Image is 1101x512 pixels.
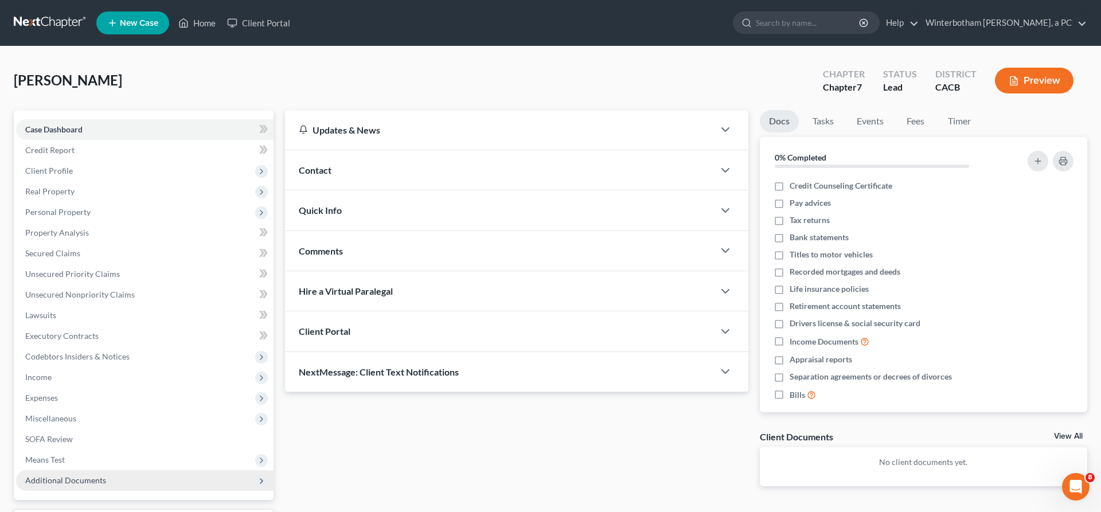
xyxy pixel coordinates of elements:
[16,119,274,140] a: Case Dashboard
[803,110,843,132] a: Tasks
[790,389,805,401] span: Bills
[920,13,1087,33] a: Winterbotham [PERSON_NAME], a PC
[883,68,917,81] div: Status
[1054,432,1083,440] a: View All
[790,371,952,382] span: Separation agreements or decrees of divorces
[299,286,393,296] span: Hire a Virtual Paralegal
[760,431,833,443] div: Client Documents
[848,110,893,132] a: Events
[823,68,865,81] div: Chapter
[775,153,826,162] strong: 0% Completed
[1086,473,1095,482] span: 8
[935,81,977,94] div: CACB
[790,180,892,191] span: Credit Counseling Certificate
[25,166,73,175] span: Client Profile
[790,318,920,329] span: Drivers license & social security card
[16,305,274,326] a: Lawsuits
[25,351,130,361] span: Codebtors Insiders & Notices
[790,249,873,260] span: Titles to motor vehicles
[1062,473,1090,501] iframe: Intercom live chat
[25,413,76,423] span: Miscellaneous
[16,284,274,305] a: Unsecured Nonpriority Claims
[16,243,274,264] a: Secured Claims
[790,197,831,209] span: Pay advices
[25,124,83,134] span: Case Dashboard
[25,372,52,382] span: Income
[790,266,900,278] span: Recorded mortgages and deeds
[769,456,1078,468] p: No client documents yet.
[995,68,1073,93] button: Preview
[760,110,799,132] a: Docs
[25,475,106,485] span: Additional Documents
[25,310,56,320] span: Lawsuits
[25,455,65,464] span: Means Test
[25,393,58,402] span: Expenses
[25,269,120,279] span: Unsecured Priority Claims
[16,429,274,450] a: SOFA Review
[25,145,75,155] span: Credit Report
[939,110,980,132] a: Timer
[880,13,919,33] a: Help
[299,165,331,175] span: Contact
[16,264,274,284] a: Unsecured Priority Claims
[25,434,73,444] span: SOFA Review
[221,13,296,33] a: Client Portal
[173,13,221,33] a: Home
[120,19,158,28] span: New Case
[897,110,934,132] a: Fees
[883,81,917,94] div: Lead
[25,290,135,299] span: Unsecured Nonpriority Claims
[16,326,274,346] a: Executory Contracts
[857,81,862,92] span: 7
[299,245,343,256] span: Comments
[16,140,274,161] a: Credit Report
[14,72,122,88] span: [PERSON_NAME]
[790,300,901,312] span: Retirement account statements
[25,228,89,237] span: Property Analysis
[823,81,865,94] div: Chapter
[299,366,459,377] span: NextMessage: Client Text Notifications
[790,232,849,243] span: Bank statements
[25,186,75,196] span: Real Property
[935,68,977,81] div: District
[25,207,91,217] span: Personal Property
[790,354,852,365] span: Appraisal reports
[25,248,80,258] span: Secured Claims
[16,222,274,243] a: Property Analysis
[790,283,869,295] span: Life insurance policies
[790,336,858,347] span: Income Documents
[25,331,99,341] span: Executory Contracts
[756,12,861,33] input: Search by name...
[299,205,342,216] span: Quick Info
[299,326,350,337] span: Client Portal
[790,214,830,226] span: Tax returns
[299,124,700,136] div: Updates & News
